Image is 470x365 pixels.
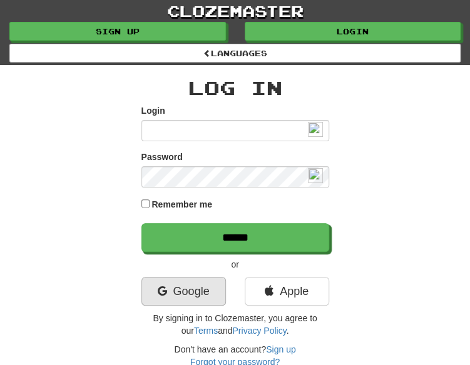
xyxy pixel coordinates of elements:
a: Apple [245,277,329,306]
a: Sign up [266,344,295,354]
a: Google [141,277,226,306]
a: Languages [9,44,461,62]
img: npw-badge-icon-locked.svg [308,168,323,183]
a: Sign up [9,22,226,41]
label: Remember me [151,198,212,211]
a: Privacy Policy [232,326,286,336]
label: Login [141,104,165,117]
p: By signing in to Clozemaster, you agree to our and . [141,312,329,337]
a: Terms [194,326,218,336]
img: npw-badge-icon-locked.svg [308,122,323,137]
h2: Log In [141,77,329,98]
a: Login [245,22,461,41]
p: or [141,258,329,271]
label: Password [141,151,183,163]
